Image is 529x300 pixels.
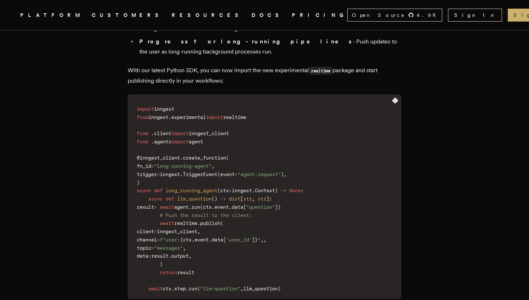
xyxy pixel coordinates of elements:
span: await [160,220,174,226]
span: client [137,229,154,234]
span: inngest [148,114,168,120]
span: = [148,253,151,259]
span: ( [220,220,223,226]
button: PLATFORM [20,11,83,20]
span: event [220,171,235,177]
span: , [212,163,214,169]
a: Sign In [448,9,502,22]
code: realtime [309,67,333,75]
span: ctx [220,188,229,193]
span: . [171,286,174,291]
span: = [151,163,154,169]
span: data [137,253,148,259]
span: ( [217,171,220,177]
span: . [151,130,154,136]
span: . [191,237,194,243]
span: . [151,139,154,144]
span: publish [200,220,220,226]
span: str [258,196,266,202]
span: await [148,286,163,291]
span: channel [137,237,157,243]
span: } [255,237,258,243]
li: - Push updates to the user as long-running background processes run. [137,37,401,57]
span: . [252,188,255,193]
a: CUSTOMERS [92,11,163,20]
strong: Progress for long-running pipelines [139,38,353,45]
span: "question" [246,204,275,210]
span: > [223,196,226,202]
span: agents [154,139,171,144]
span: = [154,229,157,234]
span: ctx [183,237,191,243]
span: , [197,229,200,234]
span: . [168,253,171,259]
span: . [168,114,171,120]
span: > [284,188,286,193]
span: [ [243,204,246,210]
span: ] [252,237,255,243]
p: With our latest Python SDK, you can now import the new experimental package and start publishing ... [128,65,401,86]
span: agent [174,204,189,210]
span: , [183,245,186,251]
span: { [180,237,183,243]
span: inngest [160,171,180,177]
span: result [177,269,194,275]
span: 'user_id' [226,237,252,243]
span: ) [278,286,281,291]
span: "messages" [154,245,183,251]
span: ( [217,188,220,193]
span: TriggerEvent [183,171,217,177]
span: import [171,139,189,144]
span: async [148,196,163,202]
span: def [154,188,163,193]
span: [ [240,196,243,202]
span: ] [275,204,278,210]
span: ctx [203,204,212,210]
span: from [137,139,148,144]
span: , [240,286,243,291]
span: realtime [223,114,246,120]
span: event [214,204,229,210]
span: from [137,130,148,136]
span: , [252,196,255,202]
span: ) [160,261,163,267]
span: create_function [183,155,226,161]
span: from [137,114,148,120]
span: step [174,286,186,291]
span: "agent.request" [238,171,281,177]
span: Context [255,188,275,193]
span: async [137,188,151,193]
span: inngest_client [189,130,229,136]
span: dict [229,196,240,202]
span: fn_id [137,163,151,169]
span: . [186,286,189,291]
span: data [232,204,243,210]
span: . [197,220,200,226]
span: ( [197,286,200,291]
span: import [137,106,154,112]
span: Open Source [352,11,405,19]
span: 4.9 K [417,11,440,19]
span: result [137,204,154,210]
span: realtime [174,220,197,226]
span: ) [278,204,281,210]
button: RESOURCES [172,11,243,20]
span: import [171,130,189,136]
span: . [180,155,183,161]
span: llm_question [243,286,278,291]
span: [ [223,237,226,243]
span: ) [137,180,140,185]
span: trigger [137,171,157,177]
span: ( [226,155,229,161]
span: . [189,204,191,210]
span: : [269,196,272,202]
span: = [154,204,157,210]
span: ] [266,196,269,202]
span: run [191,204,200,210]
span: llm_question [177,196,212,202]
span: inngest_client [157,229,197,234]
span: event [194,237,209,243]
span: output [171,253,189,259]
span: data [212,237,223,243]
